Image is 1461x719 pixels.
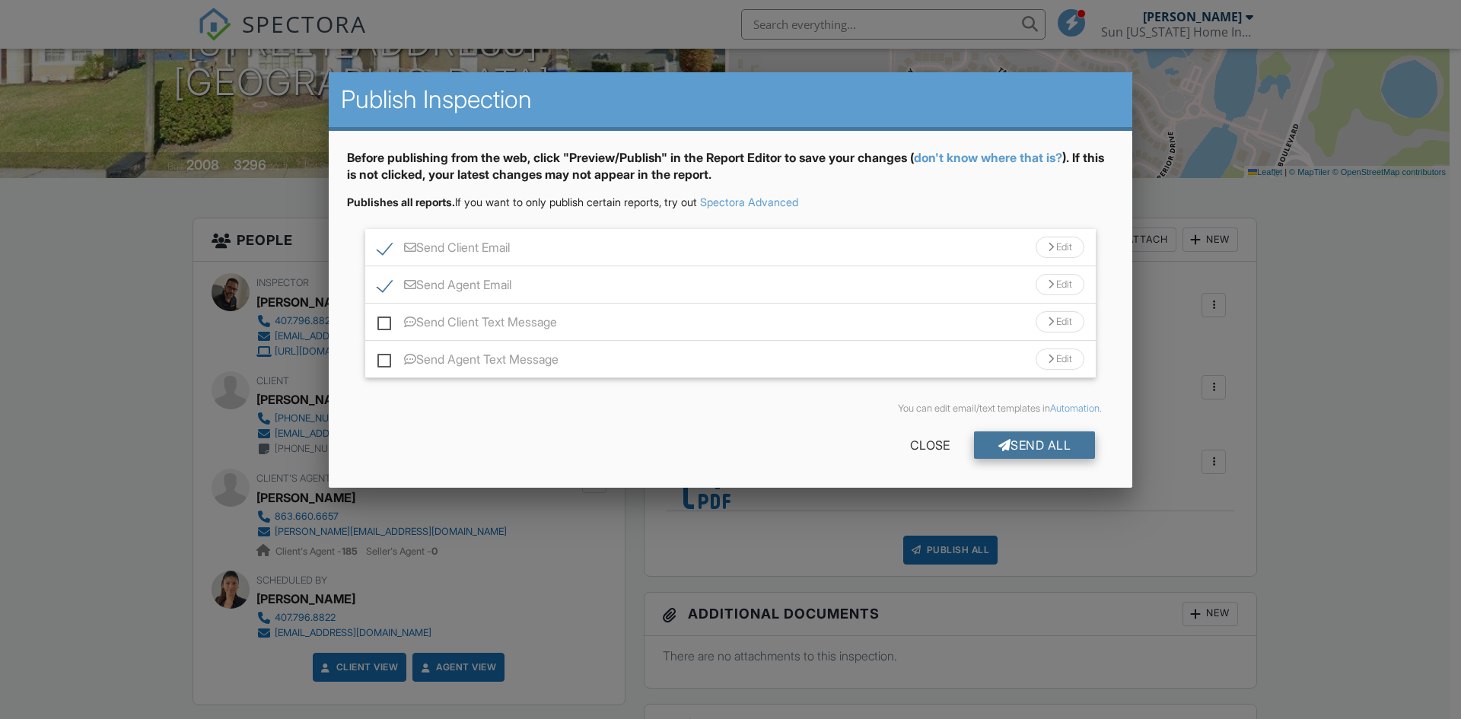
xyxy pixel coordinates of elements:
a: Automation [1050,402,1100,414]
h2: Publish Inspection [341,84,1120,115]
label: Send Agent Email [377,278,511,297]
div: Edit [1036,237,1084,258]
div: Send All [974,431,1096,459]
div: Close [886,431,974,459]
div: Edit [1036,274,1084,295]
div: Edit [1036,348,1084,370]
strong: Publishes all reports. [347,196,455,208]
a: don't know where that is? [914,150,1062,165]
div: Before publishing from the web, click "Preview/Publish" in the Report Editor to save your changes... [347,149,1114,196]
div: Edit [1036,311,1084,332]
div: You can edit email/text templates in . [359,402,1102,415]
label: Send Client Email [377,240,510,259]
label: Send Client Text Message [377,315,557,334]
a: Spectora Advanced [700,196,798,208]
span: If you want to only publish certain reports, try out [347,196,697,208]
label: Send Agent Text Message [377,352,559,371]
